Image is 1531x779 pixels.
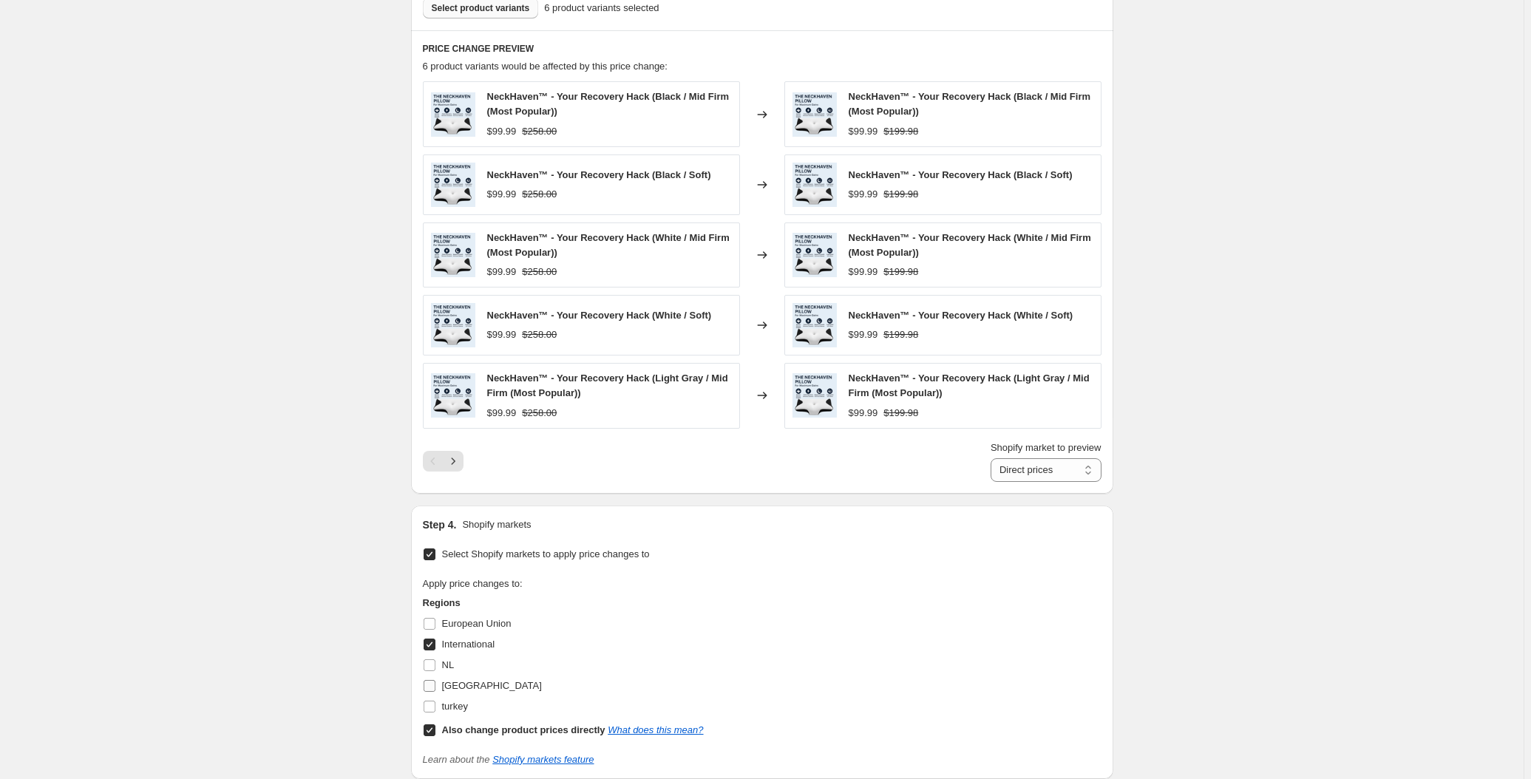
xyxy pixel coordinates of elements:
[462,517,531,532] p: Shopify markets
[487,187,517,202] div: $99.99
[442,724,605,735] b: Also change product prices directly
[849,187,878,202] div: $99.99
[522,265,557,279] strike: $258.00
[487,310,712,321] span: NeckHaven™ - Your Recovery Hack (White / Soft)
[883,265,918,279] strike: $199.98
[442,680,542,691] span: [GEOGRAPHIC_DATA]
[487,169,711,180] span: NeckHaven™ - Your Recovery Hack (Black / Soft)
[423,596,704,610] h3: Regions
[423,43,1101,55] h6: PRICE CHANGE PREVIEW
[849,406,878,421] div: $99.99
[442,618,512,629] span: European Union
[492,754,594,765] a: Shopify markets feature
[487,124,517,139] div: $99.99
[522,406,557,421] strike: $258.00
[883,406,918,421] strike: $199.98
[431,233,475,277] img: ChatGPT_Image_27_sep_2025_20_02_39_80x.png
[487,232,730,258] span: NeckHaven™ - Your Recovery Hack (White / Mid Firm (Most Popular))
[522,124,557,139] strike: $258.00
[443,451,464,472] button: Next
[487,265,517,279] div: $99.99
[423,754,594,765] i: Learn about the
[849,91,1091,117] span: NeckHaven™ - Your Recovery Hack (Black / Mid Firm (Most Popular))
[432,2,530,14] span: Select product variants
[487,327,517,342] div: $99.99
[522,327,557,342] strike: $258.00
[849,124,878,139] div: $99.99
[849,265,878,279] div: $99.99
[431,303,475,347] img: ChatGPT_Image_27_sep_2025_20_02_39_80x.png
[608,724,703,735] a: What does this mean?
[487,373,728,398] span: NeckHaven™ - Your Recovery Hack (Light Gray / Mid Firm (Most Popular))
[487,406,517,421] div: $99.99
[487,91,730,117] span: NeckHaven™ - Your Recovery Hack (Black / Mid Firm (Most Popular))
[423,578,523,589] span: Apply price changes to:
[792,303,837,347] img: ChatGPT_Image_27_sep_2025_20_02_39_80x.png
[883,124,918,139] strike: $199.98
[849,373,1090,398] span: NeckHaven™ - Your Recovery Hack (Light Gray / Mid Firm (Most Popular))
[442,639,495,650] span: International
[431,373,475,418] img: ChatGPT_Image_27_sep_2025_20_02_39_80x.png
[431,163,475,207] img: ChatGPT_Image_27_sep_2025_20_02_39_80x.png
[792,233,837,277] img: ChatGPT_Image_27_sep_2025_20_02_39_80x.png
[792,373,837,418] img: ChatGPT_Image_27_sep_2025_20_02_39_80x.png
[442,548,650,559] span: Select Shopify markets to apply price changes to
[442,701,468,712] span: turkey
[544,1,659,16] span: 6 product variants selected
[423,517,457,532] h2: Step 4.
[849,327,878,342] div: $99.99
[792,163,837,207] img: ChatGPT_Image_27_sep_2025_20_02_39_80x.png
[883,327,918,342] strike: $199.98
[442,659,455,670] span: NL
[849,310,1073,321] span: NeckHaven™ - Your Recovery Hack (White / Soft)
[423,61,668,72] span: 6 product variants would be affected by this price change:
[883,187,918,202] strike: $199.98
[431,92,475,137] img: ChatGPT_Image_27_sep_2025_20_02_39_80x.png
[849,169,1073,180] span: NeckHaven™ - Your Recovery Hack (Black / Soft)
[423,451,464,472] nav: Pagination
[849,232,1091,258] span: NeckHaven™ - Your Recovery Hack (White / Mid Firm (Most Popular))
[792,92,837,137] img: ChatGPT_Image_27_sep_2025_20_02_39_80x.png
[522,187,557,202] strike: $258.00
[991,442,1101,453] span: Shopify market to preview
